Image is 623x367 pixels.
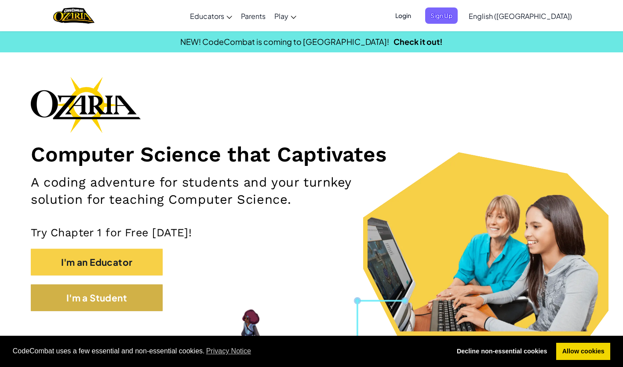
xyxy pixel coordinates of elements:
[464,4,576,28] a: English ([GEOGRAPHIC_DATA])
[393,37,443,47] a: Check it out!
[31,284,163,311] button: I'm a Student
[186,4,237,28] a: Educators
[425,7,458,24] button: Sign Up
[205,345,253,358] a: learn more about cookies
[31,142,592,167] h1: Computer Science that Captivates
[53,7,94,25] a: Ozaria by CodeCombat logo
[469,11,572,21] span: English ([GEOGRAPHIC_DATA])
[190,11,224,21] span: Educators
[13,345,444,358] span: CodeCombat uses a few essential and non-essential cookies.
[237,4,270,28] a: Parents
[556,343,610,360] a: allow cookies
[31,226,592,239] p: Try Chapter 1 for Free [DATE]!
[31,174,407,209] h2: A coding adventure for students and your turnkey solution for teaching Computer Science.
[180,37,389,47] span: NEW! CodeCombat is coming to [GEOGRAPHIC_DATA]!
[451,343,553,360] a: deny cookies
[31,77,141,133] img: Ozaria branding logo
[390,7,416,24] button: Login
[31,249,163,275] button: I'm an Educator
[53,7,94,25] img: Home
[270,4,301,28] a: Play
[274,11,288,21] span: Play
